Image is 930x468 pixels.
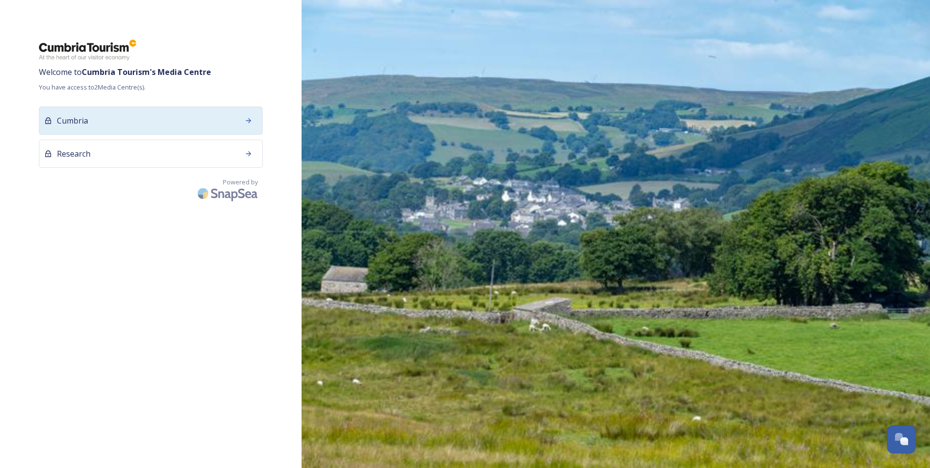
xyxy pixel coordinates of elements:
span: You have access to 2 Media Centre(s). [39,83,263,92]
button: Open Chat [887,425,915,453]
a: Research [39,140,263,173]
span: Welcome to [39,66,263,78]
strong: Cumbria Tourism 's Media Centre [82,67,211,77]
img: ct_logo.png [39,39,136,61]
span: Cumbria [57,115,88,126]
span: Powered by [223,178,258,187]
a: Cumbria [39,107,263,140]
img: SnapSea Logo [195,182,263,205]
span: Research [57,148,90,160]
